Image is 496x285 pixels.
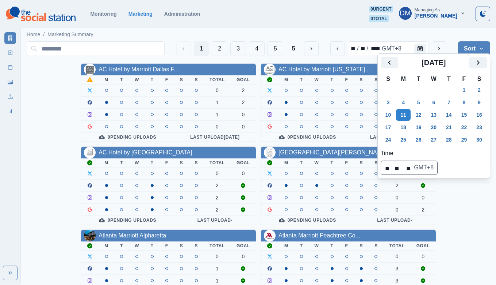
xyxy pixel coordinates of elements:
div: 2 [416,207,430,213]
div: 1 [209,266,225,271]
th: S [189,158,204,168]
th: F [339,158,354,168]
div: day [359,44,366,51]
div: hour [384,164,391,171]
th: W [309,241,325,251]
div: 3 [389,278,405,284]
th: S [174,75,189,85]
th: W [309,158,325,168]
label: Time [381,149,482,158]
span: 0 total [369,15,389,22]
th: T [145,158,159,168]
th: T [114,158,129,168]
div: / [356,44,359,53]
button: Next Media [304,41,319,56]
a: Media Library [4,76,16,88]
div: 0 Pending Uploads [87,217,168,223]
th: S [472,74,487,84]
button: Page 2 [212,41,227,56]
div: minute [393,164,400,171]
th: S [369,241,384,251]
button: Saturday, November 16, 2024 [472,109,487,121]
div: 0 [209,170,225,176]
img: 500705193750311 [84,64,96,75]
th: T [294,158,309,168]
th: S [354,158,369,168]
button: Saturday, November 30, 2024 [472,134,487,146]
div: [PERSON_NAME] [415,13,457,19]
button: Expand [3,266,18,280]
a: New Post [4,47,16,59]
a: Monitoring [90,11,116,17]
button: Page 3 [230,41,246,56]
th: M [278,241,294,251]
a: Administration [164,11,200,17]
a: Review Summary [4,105,16,117]
th: T [294,241,309,251]
span: 0 urgent [369,6,393,12]
table: November 2024 [381,74,487,146]
img: 1696141550641320 [264,147,276,158]
div: 0 [416,254,430,259]
div: month [350,44,356,51]
th: T [441,74,457,84]
button: Page 4 [249,41,265,56]
h2: [DATE] [398,58,469,67]
div: year [369,44,381,51]
div: 1 [209,278,225,284]
div: 2 [389,183,405,188]
button: Sunday, November 10, 2024 [381,109,396,121]
th: T [145,241,159,251]
th: T [411,74,426,84]
a: [GEOGRAPHIC_DATA][PERSON_NAME] [278,149,387,155]
button: Monday, November 25, 2024 [396,134,411,146]
div: 0 [237,254,250,259]
th: S [369,158,384,168]
th: S [354,241,369,251]
nav: breadcrumb [27,31,93,38]
div: 0 Pending Uploads [87,134,168,140]
th: S [189,75,204,85]
button: Wednesday, November 20, 2024 [426,121,441,133]
button: Previous [176,41,191,56]
div: 1 [209,112,225,117]
a: Atlanta Marriott Alpharetta [99,232,166,239]
th: Goal [231,75,256,85]
a: Home [27,31,40,38]
button: Next [469,57,487,68]
div: time zone [381,44,402,53]
button: Tuesday, November 19, 2024 [411,121,426,133]
img: 649498355133733 [264,230,276,241]
th: Total [204,158,231,168]
div: 2 [237,100,250,105]
a: AC Hotel by [GEOGRAPHIC_DATA] [99,149,192,155]
th: F [159,75,174,85]
button: previous [330,41,345,56]
button: Sunday, November 24, 2024 [381,134,396,146]
button: next [432,41,446,56]
button: Friday, November 22, 2024 [457,121,472,133]
button: Page 5 [268,41,283,56]
button: Tuesday, November 26, 2024 [411,134,426,146]
a: Marketing [128,11,153,17]
th: T [145,75,159,85]
div: 3 [389,266,405,271]
th: Goal [231,241,256,251]
th: M [278,158,294,168]
a: Marketing Summary [47,31,93,38]
th: S [354,75,369,85]
button: Tuesday, November 5, 2024 [411,97,426,108]
button: Monday, November 4, 2024 [396,97,411,108]
div: 0 [389,207,405,213]
div: 0 [209,87,225,93]
th: S [369,75,384,85]
div: 0 [389,195,405,200]
button: Wednesday, November 13, 2024 [426,109,441,121]
th: F [339,241,354,251]
th: F [159,158,174,168]
th: F [339,75,354,85]
img: 695818547225983 [264,64,276,75]
th: F [457,74,472,84]
th: W [129,75,145,85]
button: Sunday, November 17, 2024 [381,121,396,133]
